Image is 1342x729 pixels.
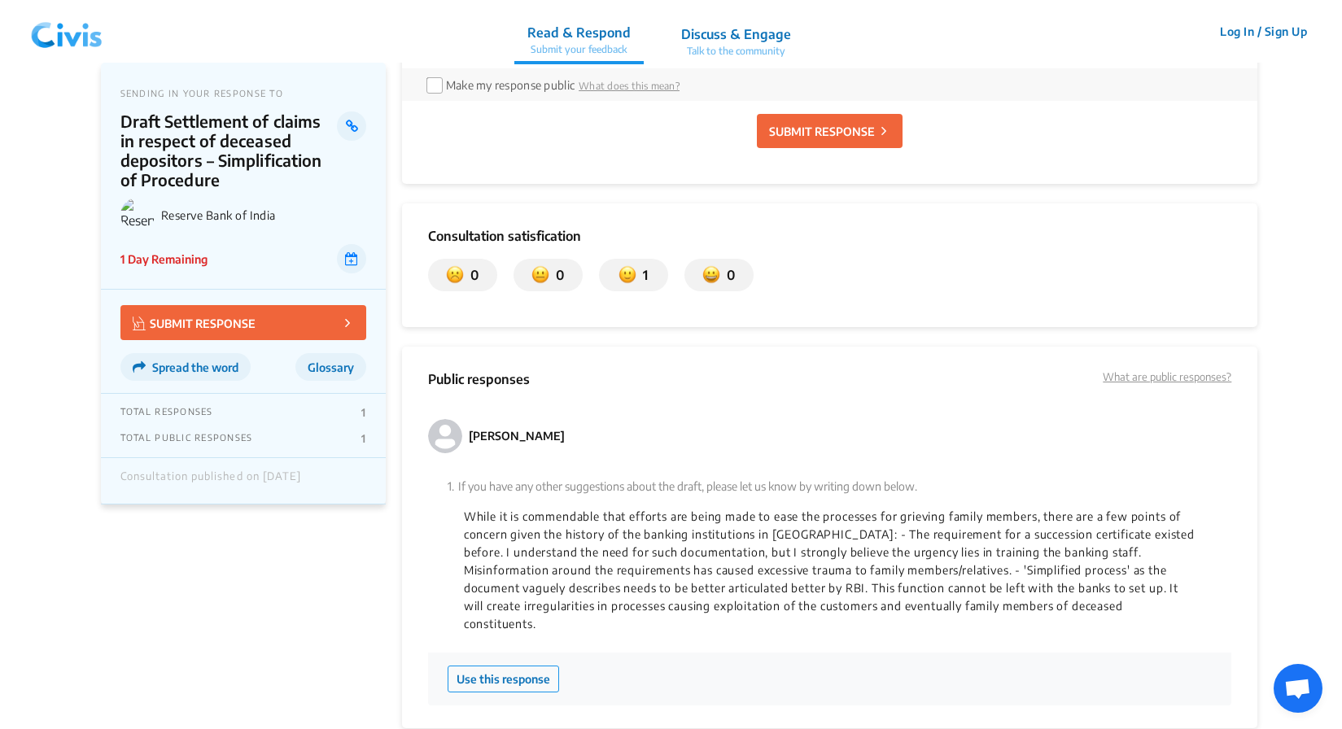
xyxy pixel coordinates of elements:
p: Discuss & Engage [681,24,791,44]
img: somewhat_dissatisfied.svg [531,265,549,285]
span: What does this mean? [579,80,680,92]
p: 0 [549,265,564,285]
p: TOTAL RESPONSES [120,406,213,419]
p: SUBMIT RESPONSE [133,313,256,332]
p: Draft Settlement of claims in respect of deceased depositors – Simplification of Procedure [120,111,338,190]
p: [PERSON_NAME] [469,427,565,445]
p: TOTAL PUBLIC RESPONSES [120,432,253,445]
p: 0 [720,265,735,285]
button: SUBMIT RESPONSE [120,305,366,340]
p: Consultation satisfication [428,226,1232,246]
button: Use this response [448,666,559,692]
label: Make my response public [446,78,575,92]
span: Spread the word [152,360,238,374]
img: satisfied.svg [702,265,720,285]
p: Public responses [428,369,530,399]
button: Glossary [295,353,366,381]
p: While it is commendable that efforts are being made to ease the processes for grieving family mem... [464,508,1196,633]
p: Talk to the community [681,44,791,59]
p: If you have any other suggestions about the draft, please let us know by writing down below. [448,478,1213,495]
p: Read & Respond [527,23,631,42]
p: Reserve Bank of India [161,208,366,222]
img: Vector.jpg [133,316,146,330]
p: 1 [636,265,648,285]
img: navlogo.png [24,7,109,56]
img: Reserve Bank of India logo [120,198,155,232]
p: 0 [464,265,479,285]
p: SENDING IN YOUR RESPONSE TO [120,88,366,98]
span: Glossary [308,360,354,374]
p: SUBMIT RESPONSE [769,123,875,140]
p: 1 Day Remaining [120,251,208,268]
img: person-default.svg [428,419,462,453]
button: Spread the word [120,353,251,381]
span: 1. [448,479,454,493]
p: 1 [361,406,365,419]
div: Consultation published on [DATE] [120,470,301,491]
img: dissatisfied.svg [446,265,464,285]
a: Open chat [1274,664,1322,713]
button: SUBMIT RESPONSE [757,114,903,148]
img: somewhat_satisfied.svg [619,265,636,285]
p: What are public responses? [1103,369,1231,386]
p: Submit your feedback [527,42,631,57]
p: 1 [361,432,365,445]
button: Log In / Sign Up [1209,19,1318,44]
